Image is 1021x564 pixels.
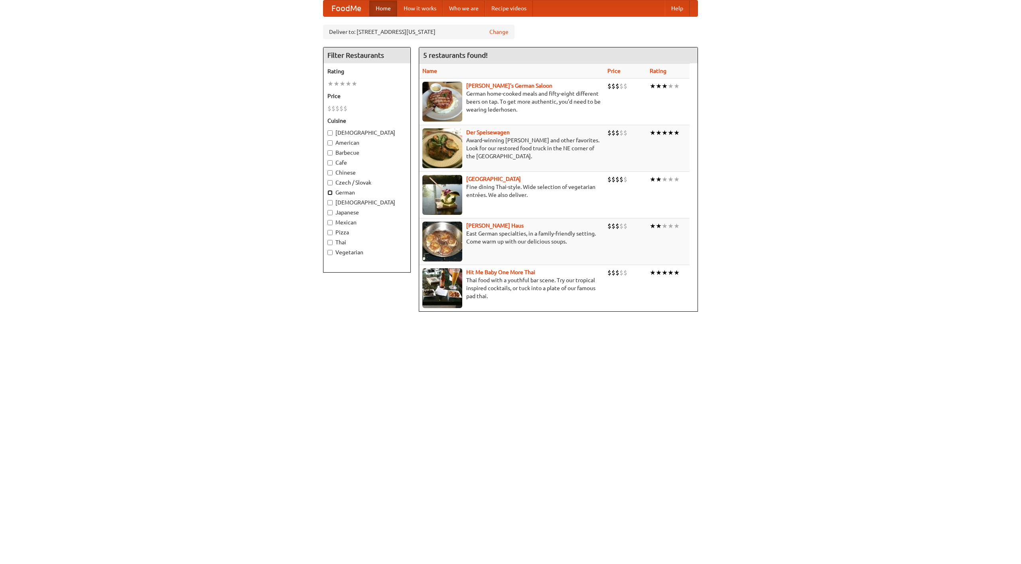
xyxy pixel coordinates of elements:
input: German [327,190,333,195]
li: $ [611,222,615,230]
input: Pizza [327,230,333,235]
label: Czech / Slovak [327,179,406,187]
label: German [327,189,406,197]
li: $ [623,128,627,137]
input: Japanese [327,210,333,215]
p: German home-cooked meals and fifty-eight different beers on tap. To get more authentic, you'd nee... [422,90,601,114]
li: $ [619,222,623,230]
input: [DEMOGRAPHIC_DATA] [327,130,333,136]
li: ★ [333,79,339,88]
label: Barbecue [327,149,406,157]
a: Name [422,68,437,74]
li: ★ [351,79,357,88]
label: Thai [327,238,406,246]
a: Change [489,28,509,36]
li: $ [611,175,615,184]
a: Help [665,0,690,16]
li: ★ [674,82,680,90]
h5: Rating [327,67,406,75]
label: Mexican [327,218,406,226]
li: ★ [674,128,680,137]
li: ★ [668,268,674,277]
input: Cafe [327,160,333,165]
li: $ [619,128,623,137]
li: $ [619,175,623,184]
li: $ [327,104,331,113]
label: Vegetarian [327,248,406,256]
li: ★ [650,175,656,184]
li: ★ [674,222,680,230]
li: $ [343,104,347,113]
li: $ [607,82,611,90]
li: $ [615,268,619,277]
p: Award-winning [PERSON_NAME] and other favorites. Look for our restored food truck in the NE corne... [422,136,601,160]
li: ★ [668,128,674,137]
b: [PERSON_NAME]'s German Saloon [466,83,552,89]
a: Hit Me Baby One More Thai [466,269,535,275]
a: Recipe videos [485,0,533,16]
input: Barbecue [327,150,333,155]
li: ★ [656,268,662,277]
li: ★ [650,128,656,137]
li: ★ [674,175,680,184]
p: Thai food with a youthful bar scene. Try our tropical inspired cocktails, or tuck into a plate of... [422,276,601,300]
li: $ [335,104,339,113]
li: $ [623,175,627,184]
li: ★ [662,128,668,137]
a: Home [369,0,397,16]
a: Price [607,68,621,74]
li: ★ [662,175,668,184]
li: $ [615,175,619,184]
input: [DEMOGRAPHIC_DATA] [327,200,333,205]
a: Who we are [443,0,485,16]
img: kohlhaus.jpg [422,222,462,261]
li: ★ [656,222,662,230]
li: ★ [656,175,662,184]
a: How it works [397,0,443,16]
li: $ [623,268,627,277]
label: Chinese [327,169,406,177]
li: ★ [656,82,662,90]
li: $ [611,82,615,90]
li: ★ [662,222,668,230]
li: $ [611,268,615,277]
li: ★ [650,222,656,230]
li: $ [619,268,623,277]
label: American [327,139,406,147]
img: speisewagen.jpg [422,128,462,168]
ng-pluralize: 5 restaurants found! [423,51,488,59]
input: Thai [327,240,333,245]
label: Cafe [327,159,406,167]
li: $ [615,128,619,137]
li: ★ [662,268,668,277]
li: $ [615,222,619,230]
a: [PERSON_NAME] Haus [466,222,524,229]
label: [DEMOGRAPHIC_DATA] [327,198,406,206]
li: ★ [668,82,674,90]
li: $ [607,175,611,184]
div: Deliver to: [STREET_ADDRESS][US_STATE] [323,25,514,39]
li: ★ [327,79,333,88]
li: $ [619,82,623,90]
img: satay.jpg [422,175,462,215]
li: $ [623,82,627,90]
li: ★ [650,268,656,277]
input: Czech / Slovak [327,180,333,185]
li: ★ [345,79,351,88]
img: babythai.jpg [422,268,462,308]
input: Mexican [327,220,333,225]
input: Chinese [327,170,333,175]
li: ★ [668,222,674,230]
li: ★ [339,79,345,88]
a: FoodMe [323,0,369,16]
label: Japanese [327,208,406,216]
img: esthers.jpg [422,82,462,122]
a: Der Speisewagen [466,129,510,136]
li: $ [607,222,611,230]
input: Vegetarian [327,250,333,255]
li: ★ [656,128,662,137]
li: $ [607,268,611,277]
li: $ [339,104,343,113]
